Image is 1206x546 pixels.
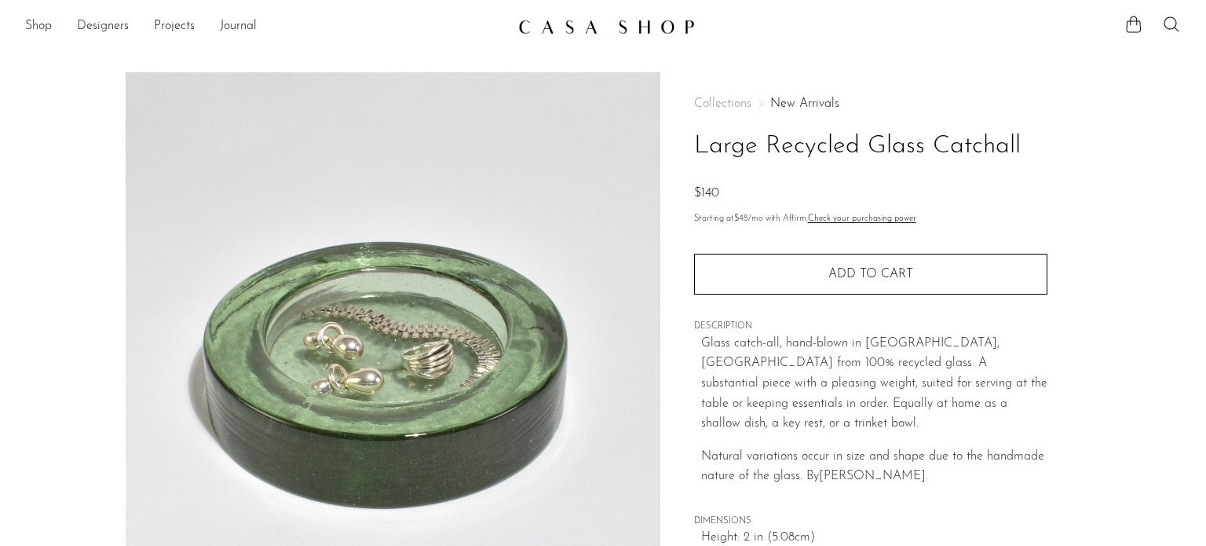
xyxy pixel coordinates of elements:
[694,97,1047,110] nav: Breadcrumbs
[694,212,1047,226] p: Starting at /mo with Affirm.
[25,16,52,37] a: Shop
[694,320,1047,334] span: DESCRIPTION
[701,334,1047,434] p: Glass catch-all, hand-blown in [GEOGRAPHIC_DATA], [GEOGRAPHIC_DATA] from 100% recycled glass. A s...
[220,16,257,37] a: Journal
[77,16,129,37] a: Designers
[694,187,719,200] span: $140
[770,97,839,110] a: New Arrivals
[694,254,1047,295] button: Add to cart
[154,16,195,37] a: Projects
[25,13,506,40] nav: Desktop navigation
[701,450,1044,483] span: Natural variations occur in size and shape due to the handmade nature of the glass. By [PERSON_NA...
[694,97,751,110] span: Collections
[694,515,1047,529] span: DIMENSIONS
[694,126,1047,167] h1: Large Recycled Glass Catchall
[734,214,748,223] span: $48
[25,13,506,40] ul: NEW HEADER MENU
[808,214,916,223] a: Check your purchasing power - Learn more about Affirm Financing (opens in modal)
[828,268,913,280] span: Add to cart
